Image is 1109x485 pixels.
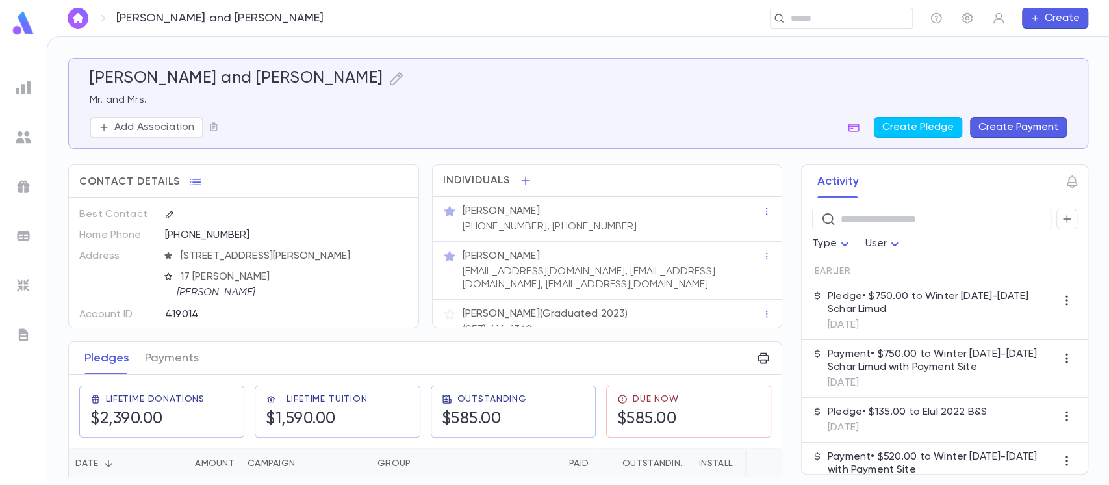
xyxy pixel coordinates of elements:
[457,394,527,404] span: Outstanding
[295,453,316,474] button: Sort
[602,453,622,474] button: Sort
[828,406,987,419] p: Pledge • $135.00 to Elul 2022 B&S
[463,205,540,218] p: [PERSON_NAME]
[463,220,637,233] p: [PHONE_NUMBER], [PHONE_NUMBER]
[812,239,837,249] span: Type
[371,448,468,479] div: Group
[106,394,205,404] span: Lifetime Donations
[633,394,679,404] span: Due Now
[165,304,355,324] div: 419014
[463,265,763,291] p: [EMAIL_ADDRESS][DOMAIN_NAME], [EMAIL_ADDRESS][DOMAIN_NAME], [EMAIL_ADDRESS][DOMAIN_NAME]
[16,228,31,244] img: batches_grey.339ca447c9d9533ef1741baa751efc33.svg
[815,266,851,276] span: Earlier
[463,308,628,321] p: [PERSON_NAME] (Graduated 2023)
[569,448,589,479] div: Paid
[114,121,194,134] p: Add Association
[90,69,383,88] h5: [PERSON_NAME] and [PERSON_NAME]
[743,453,764,474] button: Sort
[622,448,686,479] div: Outstanding
[175,270,409,283] span: 17 [PERSON_NAME]
[617,410,677,429] h5: $585.00
[10,10,36,36] img: logo
[463,323,532,336] p: (053) 414-1360
[90,117,203,138] button: Add Association
[468,448,595,479] div: Paid
[865,231,903,257] div: User
[175,250,409,263] span: [STREET_ADDRESS][PERSON_NAME]
[970,117,1067,138] button: Create Payment
[699,448,743,479] div: Installments
[174,453,195,474] button: Sort
[266,410,336,429] h5: $1,590.00
[79,204,154,225] p: Best Contact
[828,290,1056,316] p: Pledge • $750.00 to Winter [DATE]-[DATE] Schar Limud
[145,342,199,374] button: Payments
[69,448,157,479] div: Date
[70,13,86,23] img: home_white.a664292cf8c1dea59945f0da9f25487c.svg
[828,451,1056,477] p: Payment • $520.00 to Winter [DATE]-[DATE] with Payment Site
[75,448,98,479] div: Date
[195,448,235,479] div: Amount
[79,246,154,267] p: Address
[16,80,31,96] img: reports_grey.c525e4749d1bce6a11f5fe2a8de1b229.svg
[116,11,324,25] p: [PERSON_NAME] and [PERSON_NAME]
[157,448,241,479] div: Amount
[865,239,887,249] span: User
[90,410,163,429] h5: $2,390.00
[16,278,31,293] img: imports_grey.530a8a0e642e233f2baf0ef88e8c9fcb.svg
[463,250,540,263] p: [PERSON_NAME]
[828,348,1056,374] p: Payment • $750.00 to Winter [DATE]-[DATE] Schar Limud with Payment Site
[1022,8,1088,29] button: Create
[90,94,1067,107] p: Mr. and Mrs.
[177,286,398,299] p: [PERSON_NAME]
[84,342,129,374] button: Pledges
[79,304,154,325] p: Account ID
[693,448,771,479] div: Installments
[79,225,154,246] p: Home Phone
[817,165,859,198] button: Activity
[241,448,371,479] div: Campaign
[874,117,962,138] button: Create Pledge
[287,394,367,404] span: Lifetime Tuition
[377,448,411,479] div: Group
[828,421,987,434] p: [DATE]
[16,129,31,145] img: students_grey.60c7aba0da46da39d6d829b817ac14fc.svg
[411,453,431,474] button: Sort
[248,448,295,479] div: Campaign
[828,319,1056,332] p: [DATE]
[443,174,511,187] span: Individuals
[812,231,852,257] div: Type
[595,448,693,479] div: Outstanding
[16,327,31,343] img: letters_grey.7941b92b52307dd3b8a917253454ce1c.svg
[548,453,569,474] button: Sort
[79,176,180,189] span: Contact Details
[16,179,31,194] img: campaigns_grey.99e729a5f7ee94e3726e6486bddda8f1.svg
[828,376,1056,389] p: [DATE]
[165,225,408,244] div: [PHONE_NUMBER]
[98,453,119,474] button: Sort
[442,410,502,429] h5: $585.00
